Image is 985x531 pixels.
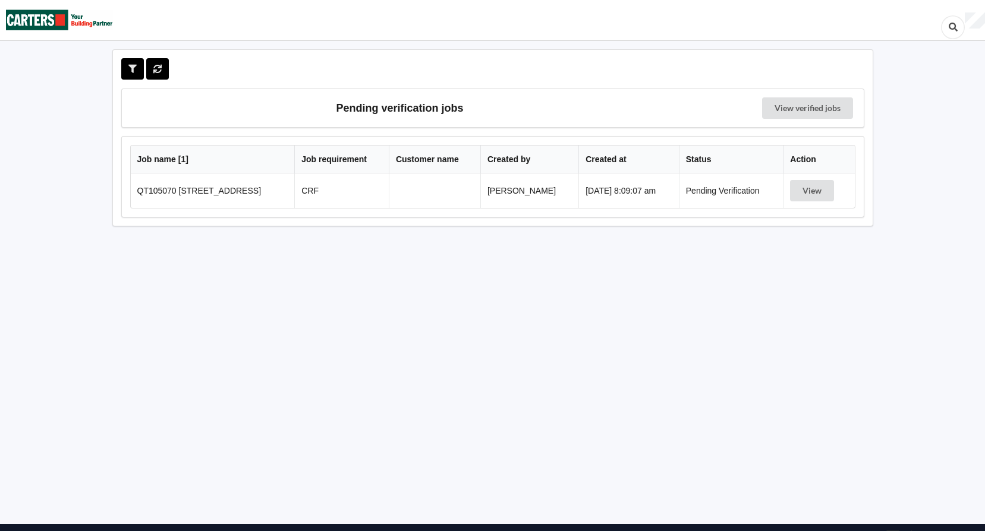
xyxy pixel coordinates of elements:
[578,146,679,173] th: Created at
[679,146,783,173] th: Status
[294,146,389,173] th: Job requirement
[783,146,854,173] th: Action
[965,12,985,29] div: User Profile
[480,173,578,208] td: [PERSON_NAME]
[389,146,480,173] th: Customer name
[6,1,113,39] img: Carters
[131,173,295,208] td: QT105070 [STREET_ADDRESS]
[790,186,836,195] a: View
[578,173,679,208] td: [DATE] 8:09:07 am
[294,173,389,208] td: CRF
[679,173,783,208] td: Pending Verification
[130,97,670,119] h3: Pending verification jobs
[762,97,853,119] a: View verified jobs
[480,146,578,173] th: Created by
[790,180,834,201] button: View
[131,146,295,173] th: Job name [ 1 ]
